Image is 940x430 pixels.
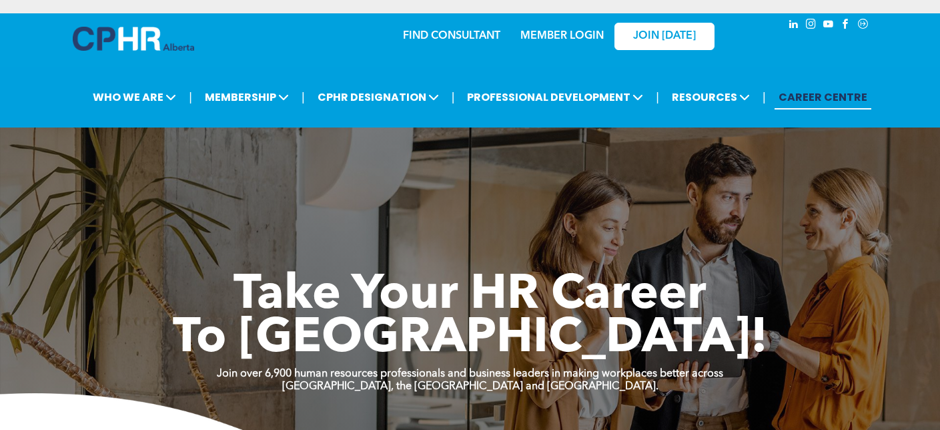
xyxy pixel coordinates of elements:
strong: Join over 6,900 human resources professionals and business leaders in making workplaces better ac... [217,369,723,379]
li: | [763,83,766,111]
a: linkedin [787,17,801,35]
span: MEMBERSHIP [201,85,293,110]
li: | [189,83,192,111]
span: To [GEOGRAPHIC_DATA]! [173,315,768,363]
a: CAREER CENTRE [775,85,871,110]
span: PROFESSIONAL DEVELOPMENT [463,85,647,110]
span: JOIN [DATE] [633,30,696,43]
a: Social network [856,17,871,35]
a: MEMBER LOGIN [520,31,604,41]
span: Take Your HR Career [233,272,707,320]
a: youtube [821,17,836,35]
img: A blue and white logo for cp alberta [73,27,194,51]
span: CPHR DESIGNATION [314,85,443,110]
a: JOIN [DATE] [614,23,715,50]
a: facebook [839,17,853,35]
li: | [656,83,659,111]
a: instagram [804,17,819,35]
li: | [302,83,305,111]
strong: [GEOGRAPHIC_DATA], the [GEOGRAPHIC_DATA] and [GEOGRAPHIC_DATA]. [282,381,658,392]
li: | [452,83,455,111]
span: WHO WE ARE [89,85,180,110]
span: RESOURCES [668,85,754,110]
a: FIND CONSULTANT [403,31,500,41]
